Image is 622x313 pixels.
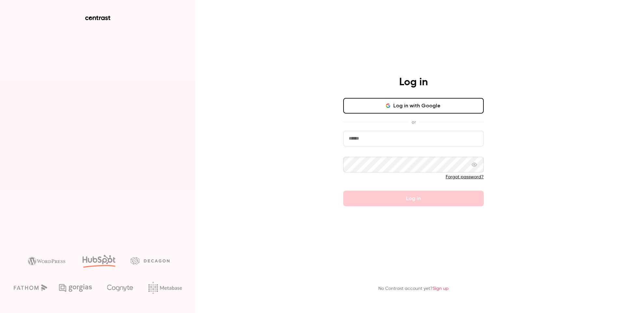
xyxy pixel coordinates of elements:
[343,98,484,114] button: Log in with Google
[378,285,449,292] p: No Contrast account yet?
[433,286,449,291] a: Sign up
[399,76,428,89] h4: Log in
[408,119,419,126] span: or
[130,257,169,264] img: decagon
[446,175,484,179] a: Forgot password?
